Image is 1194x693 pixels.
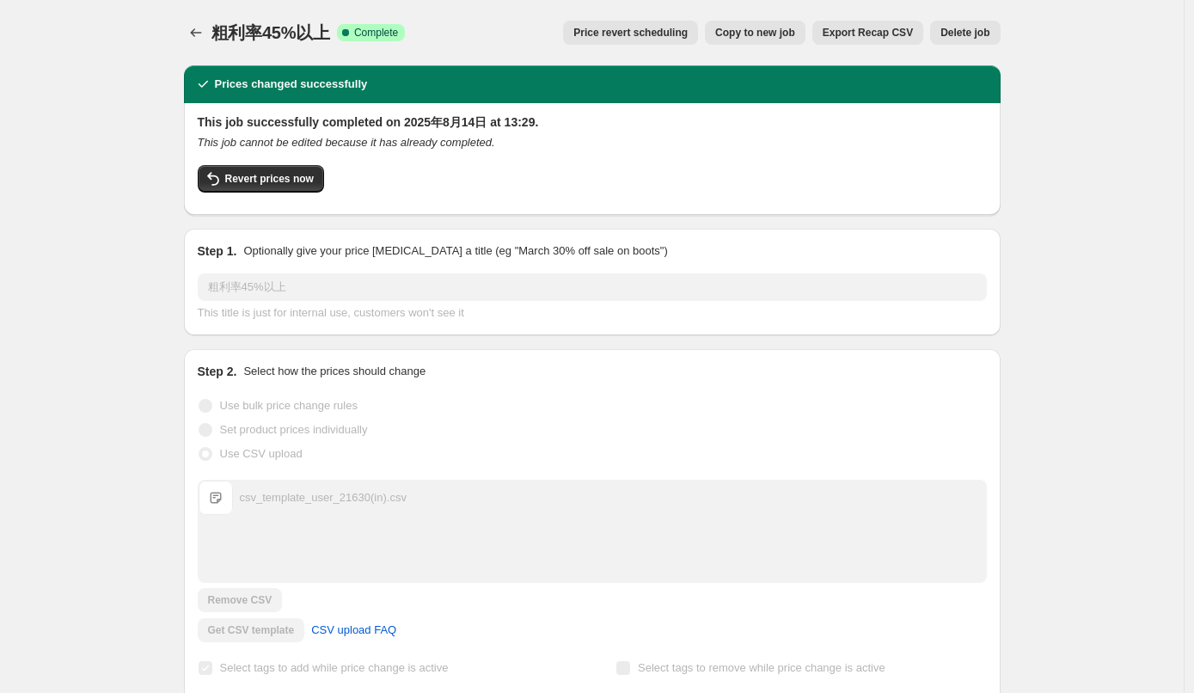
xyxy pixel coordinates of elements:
[198,363,237,380] h2: Step 2.
[184,21,208,45] button: Price change jobs
[354,26,398,40] span: Complete
[240,489,407,506] div: csv_template_user_21630(in).csv
[243,242,667,260] p: Optionally give your price [MEDICAL_DATA] a title (eg "March 30% off sale on boots")
[198,113,987,131] h2: This job successfully completed on 2025年8月14日 at 13:29.
[211,23,330,42] span: 粗利率45%以上
[198,165,324,193] button: Revert prices now
[812,21,923,45] button: Export Recap CSV
[301,616,407,644] a: CSV upload FAQ
[215,76,368,93] h2: Prices changed successfully
[930,21,1000,45] button: Delete job
[220,447,303,460] span: Use CSV upload
[715,26,795,40] span: Copy to new job
[638,661,885,674] span: Select tags to remove while price change is active
[198,242,237,260] h2: Step 1.
[220,399,358,412] span: Use bulk price change rules
[705,21,805,45] button: Copy to new job
[243,363,426,380] p: Select how the prices should change
[220,661,449,674] span: Select tags to add while price change is active
[563,21,698,45] button: Price revert scheduling
[573,26,688,40] span: Price revert scheduling
[940,26,989,40] span: Delete job
[225,172,314,186] span: Revert prices now
[311,622,396,639] span: CSV upload FAQ
[198,136,495,149] i: This job cannot be edited because it has already completed.
[198,273,987,301] input: 30% off holiday sale
[823,26,913,40] span: Export Recap CSV
[198,306,464,319] span: This title is just for internal use, customers won't see it
[220,423,368,436] span: Set product prices individually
